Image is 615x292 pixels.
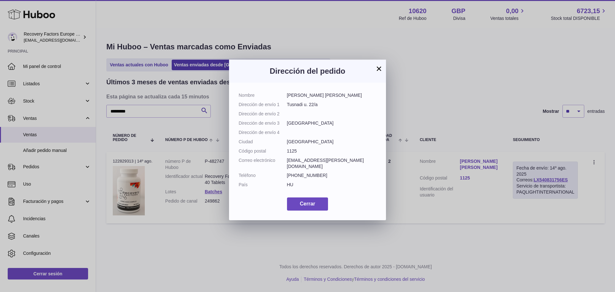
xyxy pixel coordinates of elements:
h3: Dirección del pedido [239,66,376,76]
button: Cerrar [287,197,328,211]
dt: Dirección de envío 4 [239,129,287,136]
dd: [PHONE_NUMBER] [287,172,377,179]
dd: HU [287,182,377,188]
dt: Código postal [239,148,287,154]
dt: Ciudad [239,139,287,145]
span: Cerrar [300,201,315,206]
dt: Nombre [239,92,287,98]
dt: Dirección de envío 1 [239,102,287,108]
dd: 1125 [287,148,377,154]
dt: Correo electrónico [239,157,287,170]
dt: Teléfono [239,172,287,179]
dt: País [239,182,287,188]
dd: [EMAIL_ADDRESS][PERSON_NAME][DOMAIN_NAME] [287,157,377,170]
dd: [PERSON_NAME] [PERSON_NAME] [287,92,377,98]
dd: [GEOGRAPHIC_DATA] [287,139,377,145]
button: × [375,65,383,72]
dt: Dirección de envío 2 [239,111,287,117]
dd: Tusnadi u. 22/a [287,102,377,108]
dd: [GEOGRAPHIC_DATA] [287,120,377,126]
dt: Dirección de envío 3 [239,120,287,126]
